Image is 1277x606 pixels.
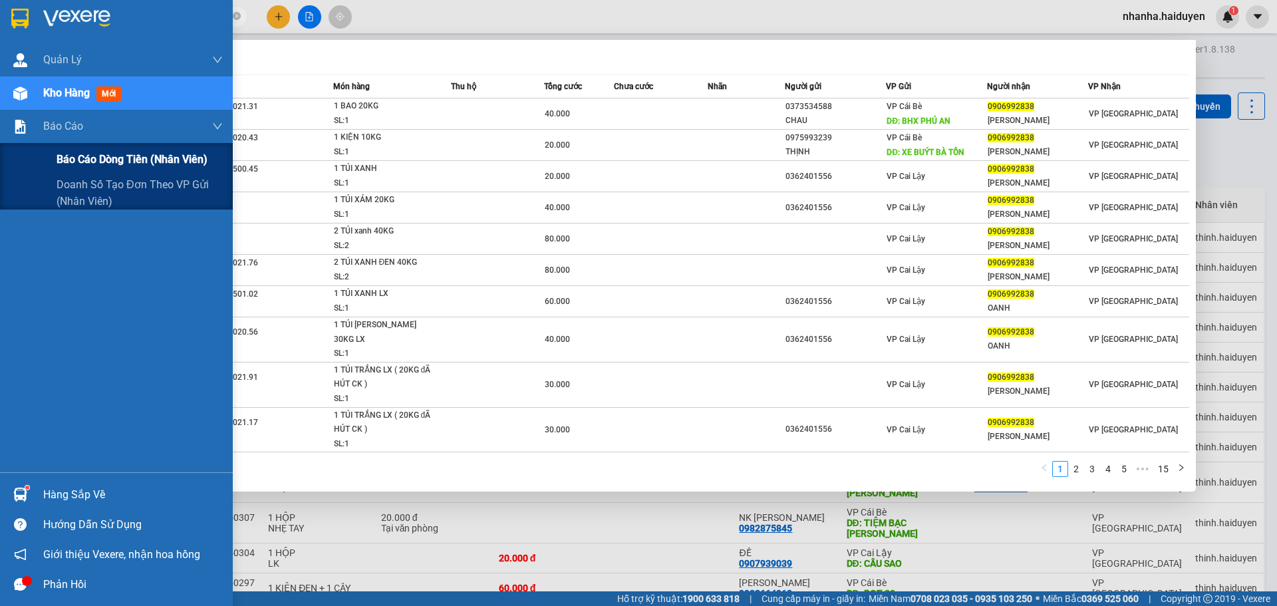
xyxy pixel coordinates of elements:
span: VP Cai Lậy [887,335,925,344]
span: VP Cai Lậy [887,265,925,275]
a: 4 [1101,462,1115,476]
span: Báo cáo [43,118,83,134]
span: 80.000 [545,234,570,243]
div: 1 TÚI XÁM 20KG [334,193,434,208]
div: 0362401556 [785,333,885,347]
div: [PERSON_NAME] [988,176,1087,190]
span: 0906992838 [988,196,1034,205]
span: Báo cáo dòng tiền (nhân viên) [57,151,208,168]
span: 0906992838 [988,133,1034,142]
li: 5 [1116,461,1132,477]
span: Quản Lý [43,51,82,68]
span: VP [GEOGRAPHIC_DATA] [1089,425,1178,434]
li: 1 [1052,461,1068,477]
sup: 1 [25,486,29,490]
span: 30.000 [545,380,570,389]
div: SL: 1 [334,437,434,452]
div: [PERSON_NAME] [988,270,1087,284]
img: warehouse-icon [13,86,27,100]
button: left [1036,461,1052,477]
span: 40.000 [545,109,570,118]
li: 2 [1068,461,1084,477]
span: 0906992838 [988,418,1034,427]
span: VP Cai Lậy [887,234,925,243]
div: Phản hồi [43,575,223,595]
div: 1 TÚI TRẮNG LX ( 20KG đÃ HÚT CK ) [334,408,434,437]
div: SL: 1 [334,392,434,406]
div: 1 TÚI XANH [334,162,434,176]
span: 60.000 [545,297,570,306]
div: Hướng dẫn sử dụng [43,515,223,535]
div: SL: 2 [334,270,434,285]
a: 5 [1117,462,1131,476]
button: right [1173,461,1189,477]
span: 0906992838 [988,102,1034,111]
span: ••• [1132,461,1153,477]
span: VP Cái Bè [887,102,922,111]
span: VP Cai Lậy [887,380,925,389]
img: warehouse-icon [13,488,27,502]
div: 0975993239 [785,131,885,145]
span: 20.000 [545,172,570,181]
div: CHAU [785,114,885,128]
span: Doanh số tạo đơn theo VP gửi (nhân viên) [57,176,223,210]
div: 1 TÚI [PERSON_NAME] 30KG LX [334,318,434,347]
div: 1 TÚI XANH LX [334,287,434,301]
img: logo-vxr [11,9,29,29]
span: Người nhận [987,82,1030,91]
span: 80.000 [545,265,570,275]
a: 3 [1085,462,1099,476]
div: 2 TÚI xanh 40KG [334,224,434,239]
span: Giới thiệu Vexere, nhận hoa hồng [43,546,200,563]
a: 15 [1154,462,1173,476]
span: VP [GEOGRAPHIC_DATA] [1089,172,1178,181]
div: OANH [988,339,1087,353]
a: 2 [1069,462,1083,476]
span: Người gửi [785,82,821,91]
span: VP [GEOGRAPHIC_DATA] [1089,380,1178,389]
span: 40.000 [545,203,570,212]
span: VP [GEOGRAPHIC_DATA] [1089,109,1178,118]
span: VP [GEOGRAPHIC_DATA] [1089,297,1178,306]
span: right [1177,464,1185,472]
span: VP [GEOGRAPHIC_DATA] [1089,234,1178,243]
li: 15 [1153,461,1173,477]
div: Hàng sắp về [43,485,223,505]
span: left [1040,464,1048,472]
div: SL: 1 [334,301,434,316]
span: Tổng cước [544,82,582,91]
div: 1 TÚI TRẮNG LX ( 20KG đÃ HÚT CK ) [334,363,434,392]
li: 3 [1084,461,1100,477]
span: Kho hàng [43,86,90,99]
span: 20.000 [545,140,570,150]
span: close-circle [233,12,241,20]
span: DĐ: BHX PHÚ AN [887,116,950,126]
span: Thu hộ [451,82,476,91]
img: warehouse-icon [13,53,27,67]
span: 0906992838 [988,227,1034,236]
li: Next Page [1173,461,1189,477]
div: [PERSON_NAME] [988,208,1087,222]
span: down [212,121,223,132]
div: [PERSON_NAME] [988,430,1087,444]
span: 30.000 [545,425,570,434]
span: Chưa cước [614,82,653,91]
span: 0906992838 [988,164,1034,174]
div: 0362401556 [785,422,885,436]
span: 0906992838 [988,258,1034,267]
li: 4 [1100,461,1116,477]
div: 2 TÚI XANH ĐEN 40KG [334,255,434,270]
span: DĐ: XE BUÝT BÀ TỒN [887,148,964,157]
div: 0362401556 [785,170,885,184]
div: SL: 1 [334,145,434,160]
a: 1 [1053,462,1067,476]
span: VP Cai Lậy [887,425,925,434]
div: 1 KIỆN 10KG [334,130,434,145]
span: 0906992838 [988,327,1034,337]
div: [PERSON_NAME] [988,145,1087,159]
span: VP Gửi [886,82,911,91]
img: solution-icon [13,120,27,134]
span: VP Cai Lậy [887,203,925,212]
span: VP Cái Bè [887,133,922,142]
span: mới [96,86,121,101]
